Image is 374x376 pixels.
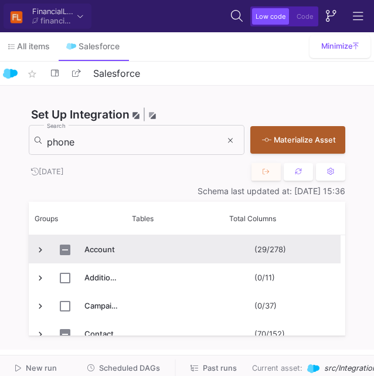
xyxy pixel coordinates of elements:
[29,235,341,263] div: Press SPACE to select this row.
[8,8,25,25] img: GqBB3sYz5Cjd0wdlerL82zSOkAwI3ybqdSLWwX09.png
[84,264,118,292] span: AdditionalNumber
[84,320,118,348] span: Contact
[229,214,276,223] span: Total Columns
[29,263,341,292] div: Press SPACE to select this row.
[84,292,118,320] span: CampaignMember
[29,320,341,348] div: Press SPACE to select this row.
[250,126,345,154] button: Materialize Asset
[254,245,286,254] y42-import-column-renderer: (29/278)
[25,67,39,81] mat-icon: star_border
[142,107,146,121] span: |
[99,364,160,372] span: Scheduled DAGs
[203,364,237,372] span: Past runs
[29,163,66,181] button: [DATE]
[40,17,73,25] div: financiallease
[3,66,18,81] img: Logo
[132,214,154,223] span: Tables
[256,12,285,21] span: Low code
[17,42,50,51] span: All items
[262,134,328,145] div: Materialize Asset
[26,364,57,372] span: New run
[84,236,118,263] span: Account
[35,214,58,223] span: Groups
[47,136,221,148] input: Search for Tables, Columns, etc.
[66,42,76,52] img: Tab icon
[254,273,275,282] y42-import-column-renderer: (0/11)
[254,301,277,310] y42-import-column-renderer: (0/37)
[297,12,313,21] span: Code
[29,292,341,320] div: Press SPACE to select this row.
[254,329,285,338] y42-import-column-renderer: (70/152)
[307,363,319,375] img: Salesforce
[79,42,120,51] div: Salesforce
[252,8,289,25] button: Low code
[4,4,91,29] button: FinancialLeasefinanciallease
[252,363,302,374] span: Current asset:
[31,167,64,176] span: [DATE]
[29,106,345,123] div: Set Up Integration
[29,187,345,196] div: Schema last updated at: [DATE] 15:36
[293,8,317,25] button: Code
[32,8,73,15] div: FinancialLease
